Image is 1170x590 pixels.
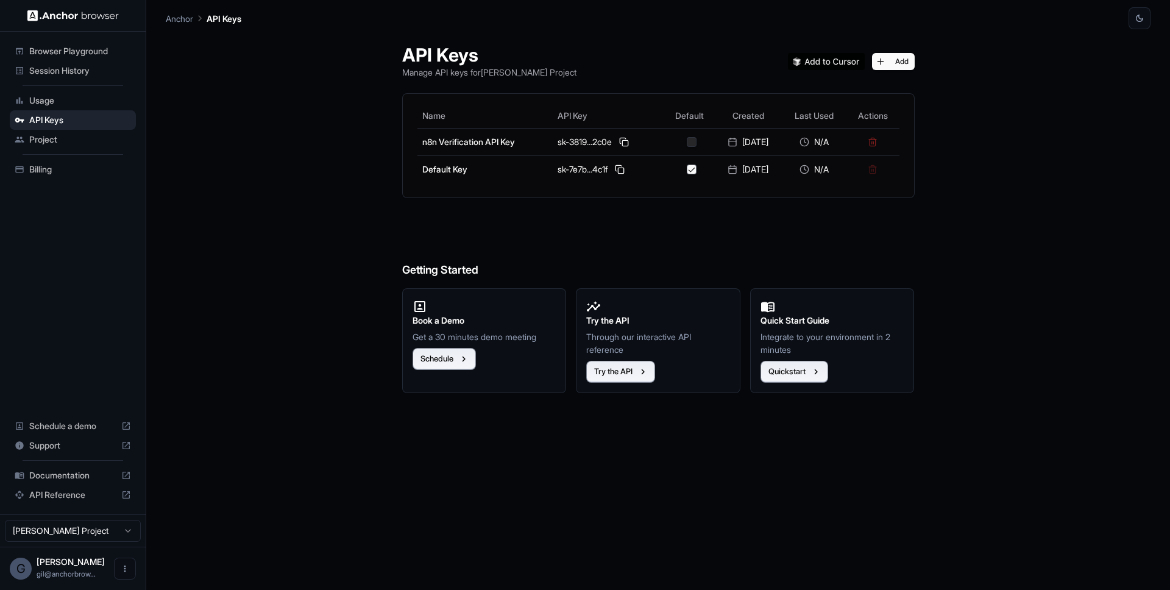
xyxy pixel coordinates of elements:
[29,65,131,77] span: Session History
[10,41,136,61] div: Browser Playground
[402,66,576,79] p: Manage API keys for [PERSON_NAME] Project
[417,104,553,128] th: Name
[413,330,556,343] p: Get a 30 minutes demo meeting
[10,558,32,580] div: G
[29,489,116,501] span: API Reference
[29,163,131,176] span: Billing
[787,163,842,176] div: N/A
[10,416,136,436] div: Schedule a demo
[10,160,136,179] div: Billing
[788,53,865,70] img: Add anchorbrowser MCP server to Cursor
[413,348,476,370] button: Schedule
[720,163,777,176] div: [DATE]
[872,53,915,70] button: Add
[787,136,842,148] div: N/A
[402,213,915,279] h6: Getting Started
[37,556,105,567] span: Gil Dankner
[27,10,119,21] img: Anchor Logo
[760,361,828,383] button: Quickstart
[29,114,131,126] span: API Keys
[37,569,96,578] span: gil@anchorbrowser.io
[29,94,131,107] span: Usage
[617,135,631,149] button: Copy API key
[114,558,136,580] button: Open menu
[553,104,664,128] th: API Key
[720,136,777,148] div: [DATE]
[10,485,136,505] div: API Reference
[10,61,136,80] div: Session History
[29,469,116,482] span: Documentation
[846,104,899,128] th: Actions
[586,361,655,383] button: Try the API
[166,12,193,25] p: Anchor
[417,155,553,183] td: Default Key
[782,104,846,128] th: Last Used
[413,314,556,327] h2: Book a Demo
[558,162,659,177] div: sk-7e7b...4c1f
[10,110,136,130] div: API Keys
[664,104,715,128] th: Default
[760,330,904,356] p: Integrate to your environment in 2 minutes
[558,135,659,149] div: sk-3819...2c0e
[715,104,782,128] th: Created
[10,91,136,110] div: Usage
[760,314,904,327] h2: Quick Start Guide
[10,130,136,149] div: Project
[10,466,136,485] div: Documentation
[586,314,730,327] h2: Try the API
[29,133,131,146] span: Project
[207,12,241,25] p: API Keys
[612,162,627,177] button: Copy API key
[10,436,136,455] div: Support
[402,44,576,66] h1: API Keys
[29,420,116,432] span: Schedule a demo
[29,439,116,452] span: Support
[417,128,553,155] td: n8n Verification API Key
[586,330,730,356] p: Through our interactive API reference
[29,45,131,57] span: Browser Playground
[166,12,241,25] nav: breadcrumb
